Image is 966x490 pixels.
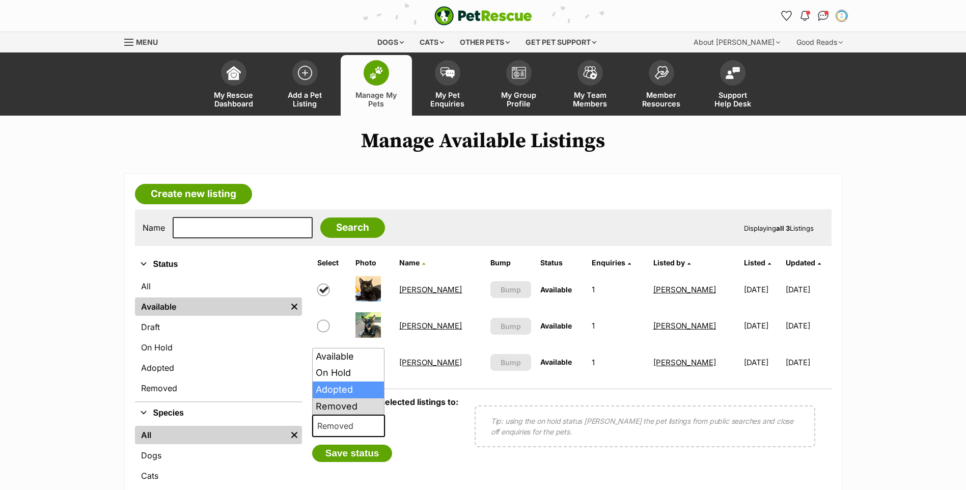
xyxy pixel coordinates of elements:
a: Updated [786,258,821,267]
label: Update status of selected listings to: [312,397,458,407]
a: Favourites [779,8,795,24]
img: member-resources-icon-8e73f808a243e03378d46382f2149f9095a855e16c252ad45f914b54edf8863c.svg [654,66,669,79]
div: Cats [412,32,451,52]
span: Listed by [653,258,685,267]
span: Support Help Desk [710,91,756,108]
img: group-profile-icon-3fa3cf56718a62981997c0bc7e787c4b2cf8bcc04b72c1350f741eb67cf2f40e.svg [512,67,526,79]
a: Removed [135,379,302,397]
span: translation missing: en.admin.listings.index.attributes.enquiries [592,258,625,267]
a: Support Help Desk [697,55,768,116]
span: Menu [136,38,158,46]
span: My Team Members [567,91,613,108]
a: Dogs [135,446,302,465]
a: [PERSON_NAME] [653,321,716,331]
a: [PERSON_NAME] [399,321,462,331]
ul: Account quick links [779,8,850,24]
a: Listed by [653,258,691,267]
a: Name [399,258,425,267]
a: My Rescue Dashboard [198,55,269,116]
td: 1 [588,272,648,307]
a: My Team Members [555,55,626,116]
td: [DATE] [786,272,831,307]
img: manage-my-pets-icon-02211641906a0b7f246fdf0571729dbe1e7629f14944591b6c1af311fb30b64b.svg [369,66,383,79]
label: Name [143,223,165,232]
button: Status [135,258,302,271]
td: [DATE] [740,272,785,307]
a: [PERSON_NAME] [653,285,716,294]
td: [DATE] [786,345,831,380]
a: [PERSON_NAME] [399,285,462,294]
div: Status [135,275,302,401]
a: My Group Profile [483,55,555,116]
a: [PERSON_NAME] [653,358,716,367]
span: My Pet Enquiries [425,91,471,108]
li: Removed [313,398,384,415]
strong: all 3 [776,224,790,232]
img: Tara Mercer profile pic [837,11,847,21]
img: add-pet-listing-icon-0afa8454b4691262ce3f59096e99ab1cd57d4a30225e0717b998d2c9b9846f56.svg [298,66,312,80]
a: Add a Pet Listing [269,55,341,116]
td: [DATE] [740,345,785,380]
a: Conversations [815,8,832,24]
th: Photo [351,255,394,271]
a: My Pet Enquiries [412,55,483,116]
a: Manage My Pets [341,55,412,116]
button: Bump [490,354,532,371]
a: All [135,277,302,295]
span: Listed [744,258,765,267]
span: Available [540,285,572,294]
a: Draft [135,318,302,336]
div: Other pets [453,32,517,52]
a: Create new listing [135,184,252,204]
td: [DATE] [740,308,785,343]
a: [PERSON_NAME] [399,358,462,367]
button: Save status [312,445,393,462]
span: Bump [501,284,521,295]
img: pet-enquiries-icon-7e3ad2cf08bfb03b45e93fb7055b45f3efa6380592205ae92323e6603595dc1f.svg [440,67,455,78]
span: Add a Pet Listing [282,91,328,108]
a: Remove filter [287,297,302,316]
a: Menu [124,32,165,50]
td: 1 [588,308,648,343]
span: My Group Profile [496,91,542,108]
a: All [135,426,287,444]
img: dashboard-icon-eb2f2d2d3e046f16d808141f083e7271f6b2e854fb5c12c21221c1fb7104beca.svg [227,66,241,80]
a: Listed [744,258,771,267]
span: Bump [501,321,521,332]
td: [DATE] [786,308,831,343]
button: Species [135,406,302,420]
img: notifications-46538b983faf8c2785f20acdc204bb7945ddae34d4c08c2a6579f10ce5e182be.svg [801,11,809,21]
img: team-members-icon-5396bd8760b3fe7c0b43da4ab00e1e3bb1a5d9ba89233759b79545d2d3fc5d0d.svg [583,66,597,79]
a: Member Resources [626,55,697,116]
p: Tip: using the on hold status [PERSON_NAME] the pet listings from public searches and close off e... [491,416,799,437]
li: Available [313,348,384,365]
a: Adopted [135,359,302,377]
a: Cats [135,467,302,485]
span: Manage My Pets [353,91,399,108]
span: My Rescue Dashboard [211,91,257,108]
span: Bump [501,357,521,368]
span: Available [540,358,572,366]
div: About [PERSON_NAME] [686,32,787,52]
a: Remove filter [287,426,302,444]
span: Updated [786,258,815,267]
div: Get pet support [518,32,603,52]
a: Available [135,297,287,316]
a: Enquiries [592,258,631,267]
a: PetRescue [434,6,532,25]
img: logo-e224e6f780fb5917bec1dbf3a21bbac754714ae5b6737aabdf751b685950b380.svg [434,6,532,25]
th: Bump [486,255,536,271]
button: Bump [490,281,532,298]
th: Status [536,255,587,271]
a: On Hold [135,338,302,357]
span: Available [540,321,572,330]
button: My account [834,8,850,24]
span: Member Resources [639,91,684,108]
span: Removed [313,419,364,433]
span: Displaying Listings [744,224,814,232]
li: Adopted [313,382,384,398]
span: Removed [312,415,385,437]
th: Select [313,255,351,271]
img: help-desk-icon-fdf02630f3aa405de69fd3d07c3f3aa587a6932b1a1747fa1d2bba05be0121f9.svg [726,67,740,79]
img: chat-41dd97257d64d25036548639549fe6c8038ab92f7586957e7f3b1b290dea8141.svg [818,11,829,21]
